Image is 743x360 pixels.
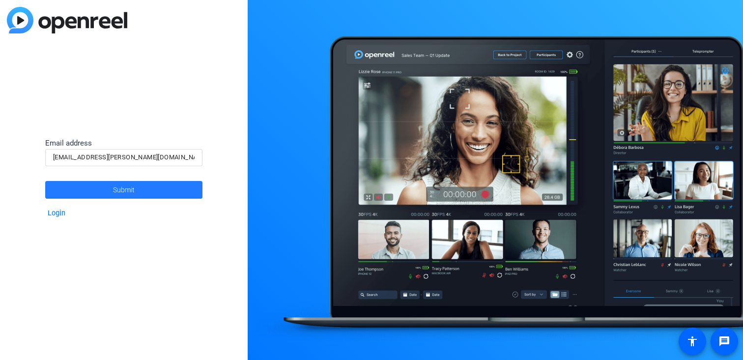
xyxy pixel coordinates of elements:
img: blue-gradient.svg [7,7,127,33]
mat-icon: message [718,335,730,347]
input: Email address [53,151,195,163]
a: Login [48,209,65,217]
button: Submit [45,181,202,199]
span: Submit [113,178,135,202]
span: Email address [45,139,92,148]
mat-icon: accessibility [686,335,698,347]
